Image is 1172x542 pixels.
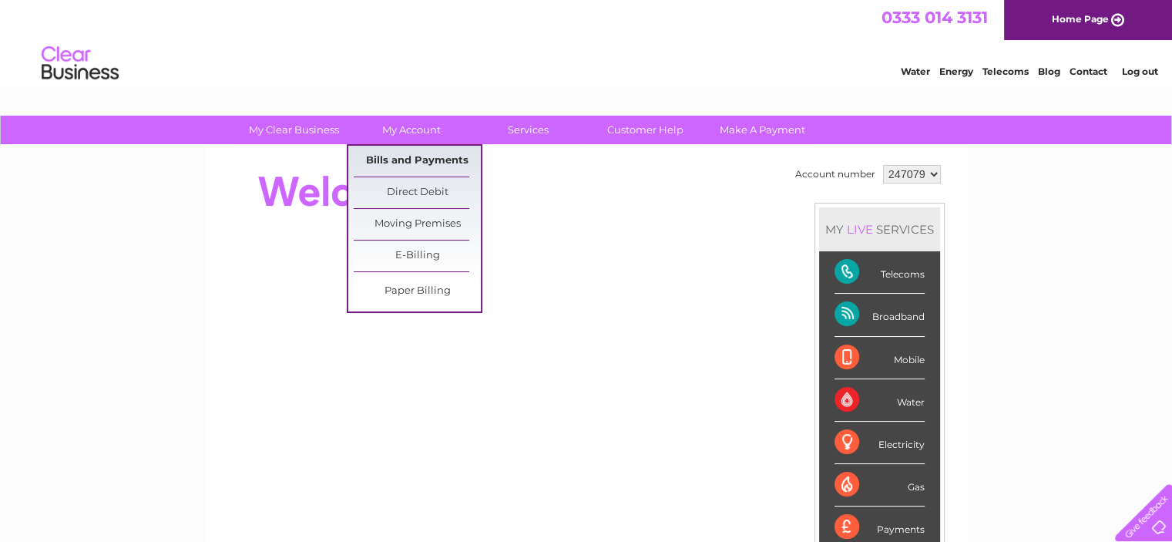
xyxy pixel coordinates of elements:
a: Services [465,116,592,144]
a: My Account [348,116,475,144]
a: Blog [1038,66,1060,77]
div: Electricity [835,422,925,464]
div: MY SERVICES [819,207,940,251]
a: Telecoms [982,66,1029,77]
div: Telecoms [835,251,925,294]
div: Water [835,379,925,422]
div: Gas [835,464,925,507]
div: Clear Business is a trading name of Verastar Limited (registered in [GEOGRAPHIC_DATA] No. 3667643... [223,8,951,75]
a: My Clear Business [230,116,358,144]
a: E-Billing [354,241,481,271]
div: LIVE [844,222,876,237]
a: Energy [939,66,973,77]
a: Water [901,66,930,77]
a: Customer Help [582,116,709,144]
a: Make A Payment [699,116,826,144]
div: Broadband [835,294,925,336]
a: Direct Debit [354,177,481,208]
a: Moving Premises [354,209,481,240]
a: Bills and Payments [354,146,481,177]
a: Paper Billing [354,276,481,307]
td: Account number [791,161,879,187]
div: Mobile [835,337,925,379]
a: Contact [1070,66,1107,77]
a: Log out [1121,66,1157,77]
img: logo.png [41,40,119,87]
a: 0333 014 3131 [882,8,988,27]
